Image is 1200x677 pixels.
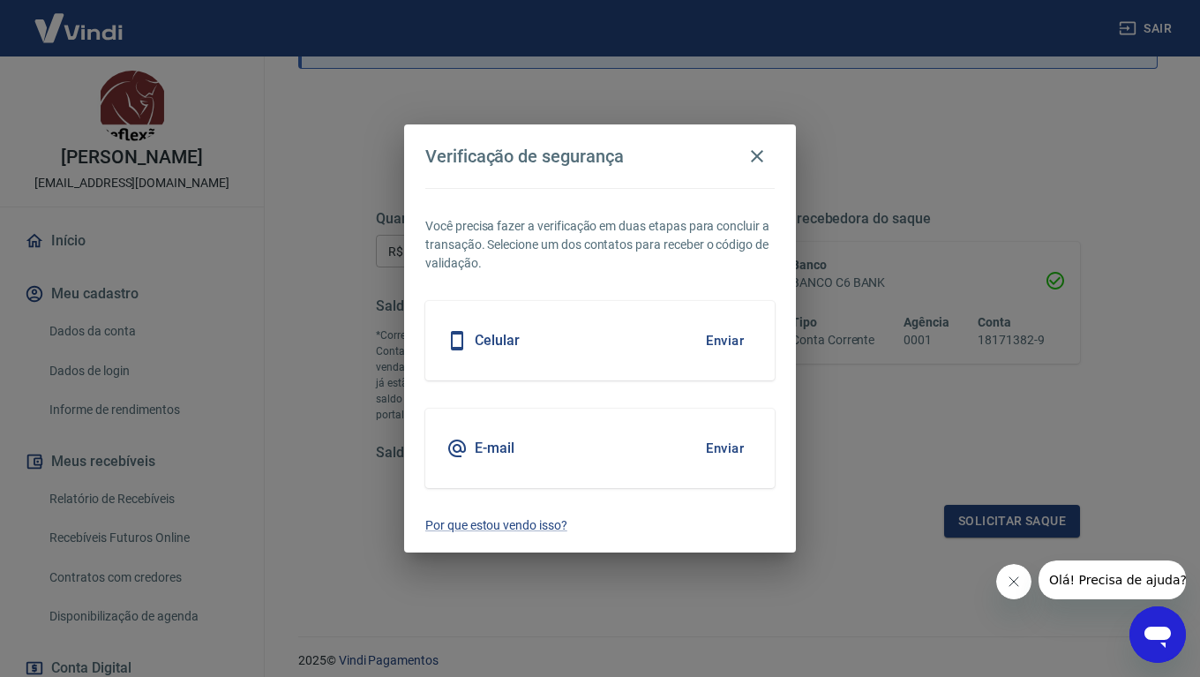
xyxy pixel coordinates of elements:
[1039,560,1186,599] iframe: Mensagem da empresa
[475,332,520,350] h5: Celular
[425,516,775,535] a: Por que estou vendo isso?
[425,146,624,167] h4: Verificação de segurança
[1129,606,1186,663] iframe: Botão para abrir a janela de mensagens
[696,322,754,359] button: Enviar
[475,440,514,457] h5: E-mail
[425,217,775,273] p: Você precisa fazer a verificação em duas etapas para concluir a transação. Selecione um dos conta...
[996,564,1031,599] iframe: Fechar mensagem
[696,430,754,467] button: Enviar
[11,12,148,26] span: Olá! Precisa de ajuda?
